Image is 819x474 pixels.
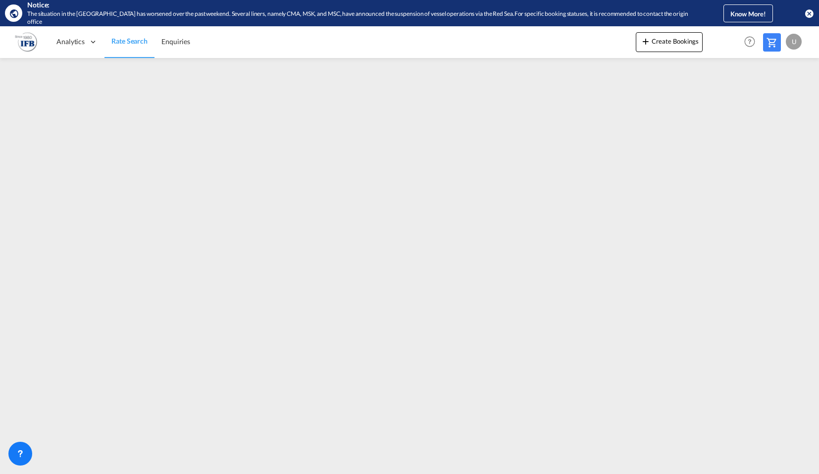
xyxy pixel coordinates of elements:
[9,8,19,18] md-icon: icon-earth
[804,8,814,18] button: icon-close-circle
[640,35,652,47] md-icon: icon-plus 400-fg
[27,10,693,27] div: The situation in the Red Sea has worsened over the past weekend. Several liners, namely CMA, MSK,...
[741,33,758,50] span: Help
[636,32,703,52] button: icon-plus 400-fgCreate Bookings
[741,33,763,51] div: Help
[730,10,766,18] span: Know More!
[154,26,197,58] a: Enquiries
[723,4,773,22] button: Know More!
[111,37,148,45] span: Rate Search
[104,26,154,58] a: Rate Search
[56,37,85,47] span: Analytics
[786,34,802,50] div: U
[161,37,190,46] span: Enquiries
[50,26,104,58] div: Analytics
[15,31,37,53] img: b628ab10256c11eeb52753acbc15d091.png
